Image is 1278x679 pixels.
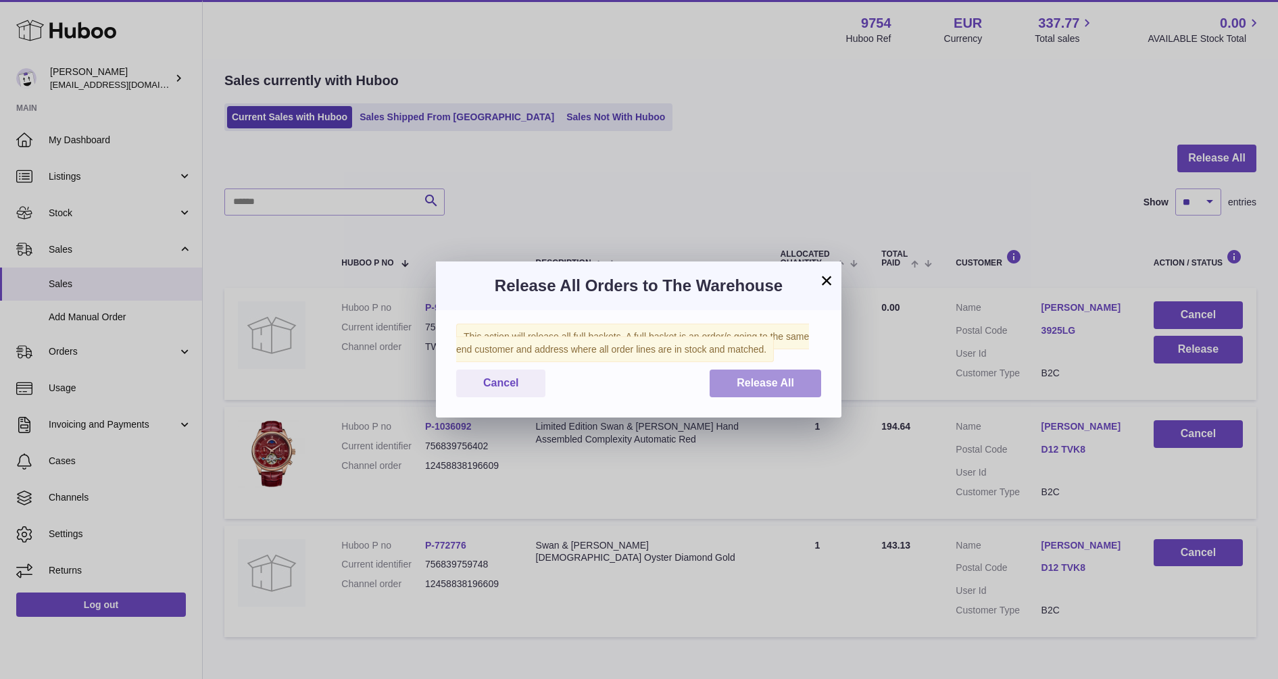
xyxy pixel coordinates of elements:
button: Cancel [456,370,545,397]
button: Release All [710,370,821,397]
span: Cancel [483,377,518,388]
span: This action will release all full baskets. A full basket is an order/s going to the same end cust... [456,324,809,362]
button: × [818,272,835,288]
span: Release All [737,377,794,388]
h3: Release All Orders to The Warehouse [456,275,821,297]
